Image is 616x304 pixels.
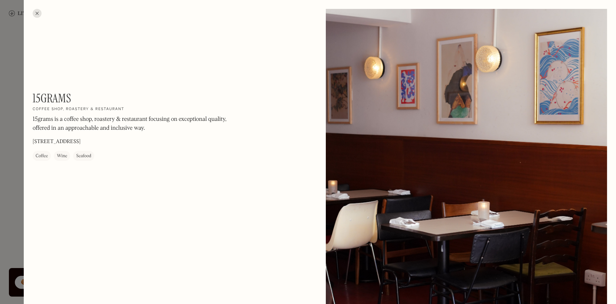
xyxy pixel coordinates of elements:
[33,107,124,112] h2: Coffee shop, roastery & restaurant
[33,91,71,105] h1: 15grams
[57,152,67,160] div: Wine
[76,152,91,160] div: Seafood
[33,138,81,146] p: [STREET_ADDRESS]
[33,115,233,133] p: 15grams is a coffee shop, roastery & restaurant focusing on exceptional quality, offered in an ap...
[36,152,48,160] div: Coffee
